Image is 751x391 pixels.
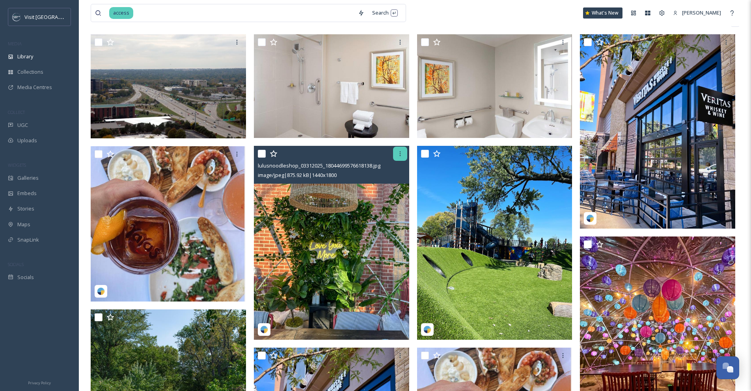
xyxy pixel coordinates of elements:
span: Stories [17,205,34,212]
span: MEDIA [8,41,22,47]
img: snapsea-logo.png [97,287,105,295]
span: Library [17,53,33,60]
img: snapsea-logo.png [260,326,268,333]
img: lulusnoodleshop_03312025_18044699576618138.jpg [254,146,409,340]
span: Collections [17,68,43,76]
img: Accessible Toilet HI RES.jpg [417,34,572,138]
img: c3es6xdrejuflcaqpovn.png [13,13,20,21]
span: SnapLink [17,236,39,244]
a: What's New [583,7,622,19]
span: [PERSON_NAME] [682,9,721,16]
span: Socials [17,274,34,281]
a: Privacy Policy [28,378,51,387]
span: Privacy Policy [28,380,51,385]
span: SOCIALS [8,261,24,267]
span: COLLECT [8,109,25,115]
span: lulusnoodleshop_03312025_18044699576618138.jpg [258,162,380,169]
span: Visit [GEOGRAPHIC_DATA] [24,13,86,20]
span: access [109,7,133,19]
img: parkmamakc_03312025_17928885971405348.jpg [417,146,572,340]
span: image/jpeg | 875.92 kB | 1440 x 1800 [258,171,337,179]
a: [PERSON_NAME] [669,5,725,20]
img: kansascitybucketlist_04012025_18304961887041606.jpg [580,34,735,229]
img: snapsea-logo.png [423,326,431,333]
img: Accessible Walk In Shower HI RES.jpg [254,34,409,138]
span: WIDGETS [8,162,26,168]
span: Maps [17,221,30,228]
span: Embeds [17,190,37,197]
span: Media Centres [17,84,52,91]
span: UGC [17,121,28,129]
span: Galleries [17,174,39,182]
span: Uploads [17,137,37,144]
img: snapsea-logo.png [586,214,594,222]
img: yayaskc_04012025_18081166876314287.jpg [91,146,246,302]
img: DSC_2248.jpg [91,34,246,138]
div: Search [368,5,402,20]
button: Open Chat [716,356,739,379]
